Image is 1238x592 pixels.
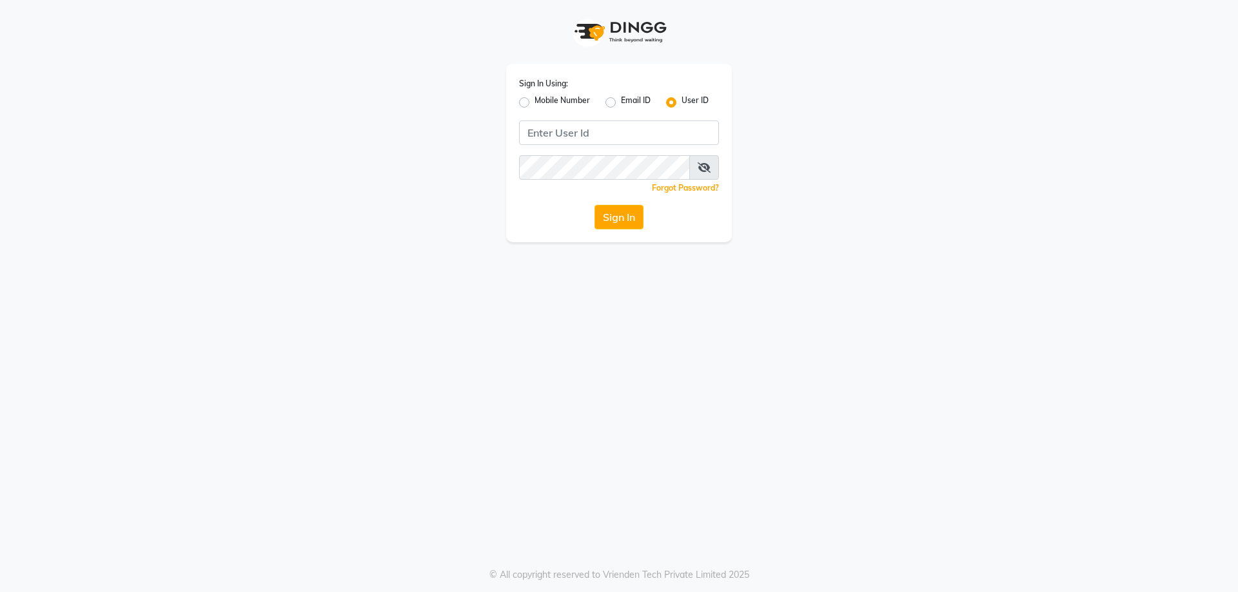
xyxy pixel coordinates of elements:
input: Username [519,155,690,180]
button: Sign In [594,205,644,229]
label: User ID [682,95,709,110]
a: Forgot Password? [652,183,719,193]
label: Sign In Using: [519,78,568,90]
label: Email ID [621,95,651,110]
input: Username [519,120,719,145]
img: logo1.svg [567,13,671,51]
label: Mobile Number [535,95,590,110]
